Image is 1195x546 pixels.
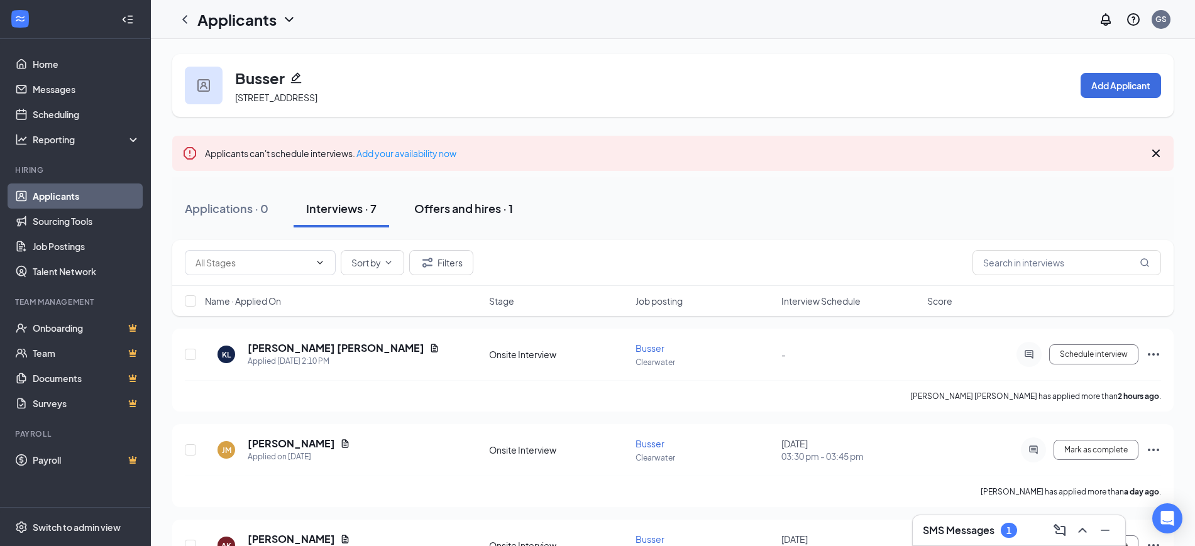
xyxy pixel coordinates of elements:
[409,250,473,275] button: Filter Filters
[182,146,197,161] svg: Error
[1146,347,1161,362] svg: Ellipses
[1124,487,1159,496] b: a day ago
[248,450,350,463] div: Applied on [DATE]
[222,445,231,456] div: JM
[923,523,994,537] h3: SMS Messages
[1126,12,1141,27] svg: QuestionInfo
[981,486,1161,497] p: [PERSON_NAME] has applied more than .
[33,133,141,146] div: Reporting
[248,437,335,450] h5: [PERSON_NAME]
[33,521,121,533] div: Switch to admin view
[1060,350,1128,359] span: Schedule interview
[420,255,435,270] svg: Filter
[429,343,439,353] svg: Document
[781,437,920,462] div: [DATE]
[781,450,920,462] span: 03:30 pm - 03:45 pm
[33,259,140,284] a: Talent Network
[1072,520,1093,540] button: ChevronUp
[356,148,456,159] a: Add your availability now
[1064,445,1128,454] span: Mark as complete
[205,148,456,159] span: Applicants can't schedule interviews.
[177,12,192,27] svg: ChevronLeft
[1146,442,1161,457] svg: Ellipses
[33,391,140,416] a: SurveysCrown
[197,79,210,92] img: user icon
[636,342,664,354] span: Busser
[1006,525,1011,536] div: 1
[1081,73,1161,98] button: Add Applicant
[489,348,627,361] div: Onsite Interview
[121,13,134,26] svg: Collapse
[222,349,231,360] div: KL
[248,355,439,368] div: Applied [DATE] 2:10 PM
[1022,349,1037,359] svg: ActiveChat
[489,295,514,307] span: Stage
[248,341,424,355] h5: [PERSON_NAME] [PERSON_NAME]
[489,444,627,456] div: Onsite Interview
[15,297,138,307] div: Team Management
[195,256,310,270] input: All Stages
[341,250,404,275] button: Sort byChevronDown
[414,200,513,216] div: Offers and hires · 1
[636,438,664,449] span: Busser
[1026,445,1041,455] svg: ActiveChat
[15,429,138,439] div: Payroll
[927,295,952,307] span: Score
[351,258,381,267] span: Sort by
[1050,520,1070,540] button: ComposeMessage
[15,133,28,146] svg: Analysis
[1049,344,1138,364] button: Schedule interview
[636,295,683,307] span: Job posting
[282,12,297,27] svg: ChevronDown
[1075,523,1090,538] svg: ChevronUp
[235,67,285,89] h3: Busser
[383,258,394,268] svg: ChevronDown
[636,452,774,463] p: Clearwater
[33,52,140,77] a: Home
[33,447,140,472] a: PayrollCrown
[972,250,1161,275] input: Search in interviews
[33,183,140,209] a: Applicants
[14,13,26,25] svg: WorkstreamLogo
[1098,12,1113,27] svg: Notifications
[33,366,140,391] a: DocumentsCrown
[1140,258,1150,268] svg: MagnifyingGlass
[1095,520,1115,540] button: Minimize
[33,102,140,127] a: Scheduling
[33,315,140,341] a: OnboardingCrown
[636,357,774,368] p: Clearwater
[1148,146,1164,161] svg: Cross
[33,341,140,366] a: TeamCrown
[340,439,350,449] svg: Document
[636,533,664,545] span: Busser
[197,9,277,30] h1: Applicants
[1118,391,1159,401] b: 2 hours ago
[1098,523,1113,538] svg: Minimize
[1152,503,1182,533] div: Open Intercom Messenger
[340,534,350,544] svg: Document
[33,209,140,234] a: Sourcing Tools
[15,165,138,175] div: Hiring
[33,77,140,102] a: Messages
[1155,14,1167,25] div: GS
[1054,440,1138,460] button: Mark as complete
[1052,523,1067,538] svg: ComposeMessage
[290,72,302,84] svg: Pencil
[315,258,325,268] svg: ChevronDown
[781,295,861,307] span: Interview Schedule
[306,200,377,216] div: Interviews · 7
[185,200,268,216] div: Applications · 0
[15,521,28,533] svg: Settings
[33,234,140,259] a: Job Postings
[910,391,1161,401] p: [PERSON_NAME] [PERSON_NAME] has applied more than .
[781,349,786,360] span: -
[235,92,317,103] span: [STREET_ADDRESS]
[205,295,281,307] span: Name · Applied On
[248,532,335,546] h5: [PERSON_NAME]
